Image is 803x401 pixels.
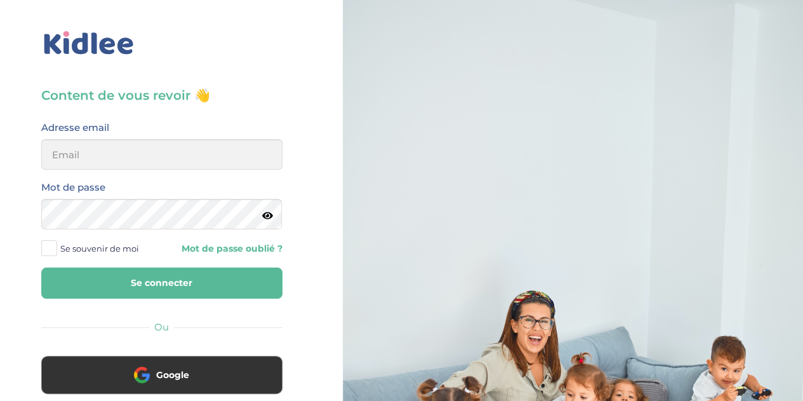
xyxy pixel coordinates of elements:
img: google.png [134,367,150,383]
h3: Content de vous revoir 👋 [41,86,282,104]
span: Se souvenir de moi [60,240,139,257]
button: Se connecter [41,268,282,299]
button: Google [41,356,282,394]
span: Ou [154,321,169,333]
label: Mot de passe [41,179,105,196]
span: Google [156,369,189,381]
label: Adresse email [41,119,109,136]
a: Mot de passe oublié ? [171,243,282,255]
a: Google [41,377,282,390]
img: logo_kidlee_bleu [41,29,136,58]
input: Email [41,139,282,170]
